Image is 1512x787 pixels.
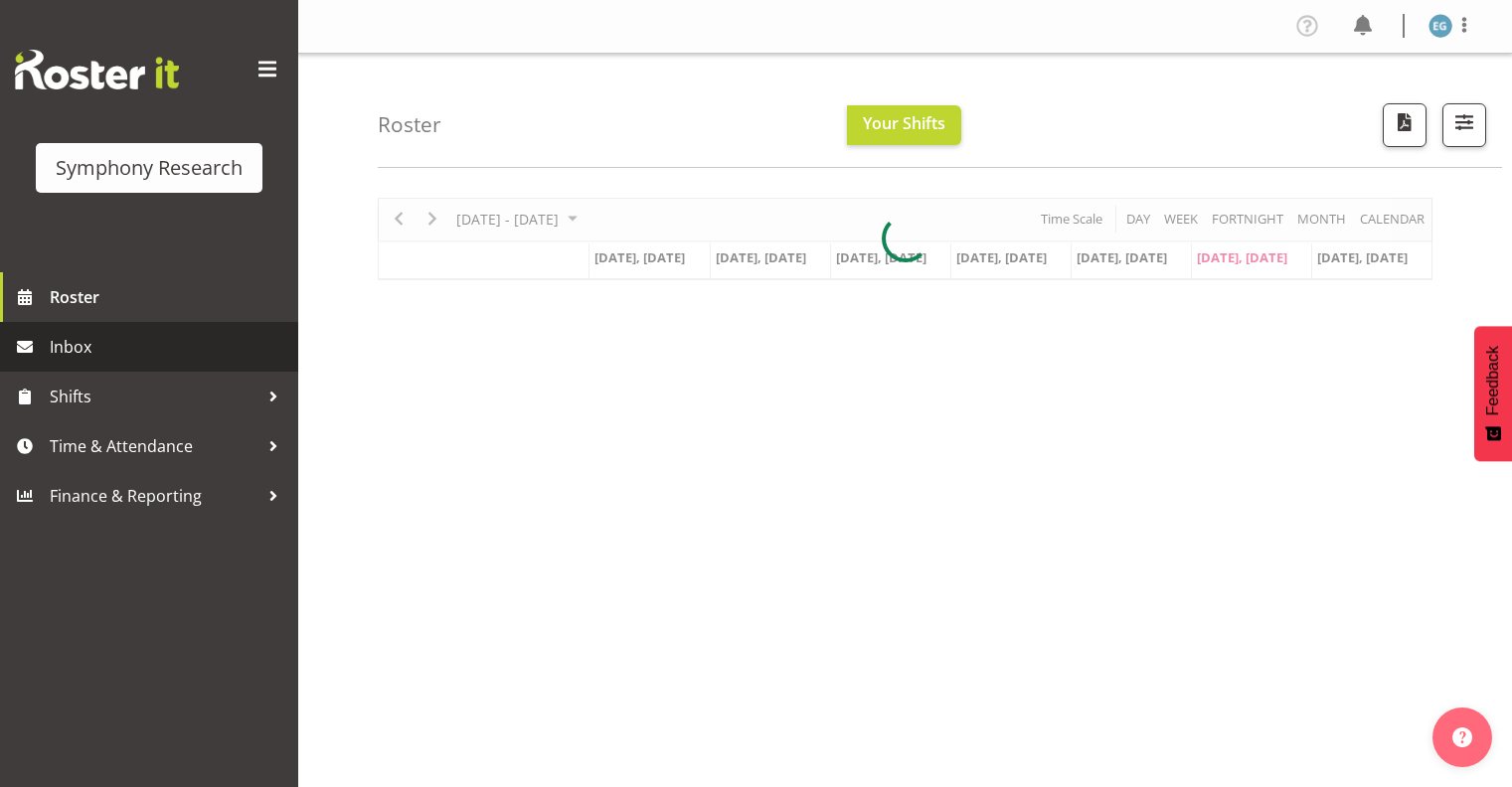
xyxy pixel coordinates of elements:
[50,481,258,511] span: Finance & Reporting
[1452,727,1472,747] img: help-xxl-2.png
[1428,14,1452,38] img: evelyn-gray1866.jpg
[50,332,288,362] span: Inbox
[56,153,243,183] div: Symphony Research
[1383,103,1427,147] button: Download a PDF of the roster according to the set date range.
[50,431,258,461] span: Time & Attendance
[378,113,441,136] h4: Roster
[50,382,258,411] span: Shifts
[15,50,179,89] img: Rosterit website logo
[847,105,961,145] button: Your Shifts
[863,112,945,134] span: Your Shifts
[1442,103,1486,147] button: Filter Shifts
[50,282,288,312] span: Roster
[1474,326,1512,461] button: Feedback - Show survey
[1484,346,1502,415] span: Feedback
